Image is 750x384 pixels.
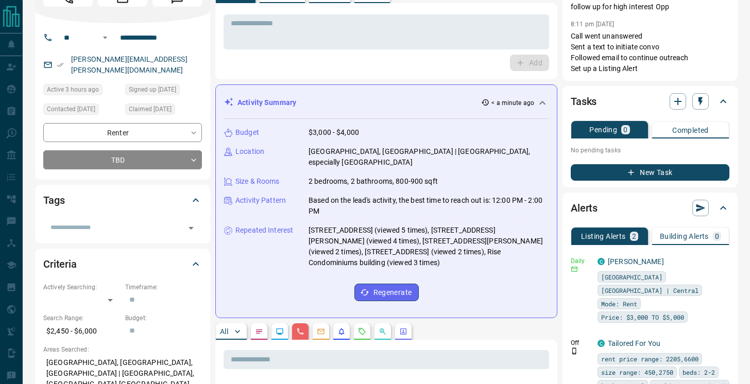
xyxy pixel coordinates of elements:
div: Tags [43,188,202,213]
p: $2,450 - $6,000 [43,323,120,340]
div: TBD [43,150,202,169]
span: Active 3 hours ago [47,84,99,95]
p: Activity Pattern [235,195,286,206]
p: Completed [672,127,709,134]
p: < a minute ago [491,98,534,108]
p: follow up for high interest Opp [571,2,729,12]
p: [GEOGRAPHIC_DATA], [GEOGRAPHIC_DATA] | [GEOGRAPHIC_DATA], especially [GEOGRAPHIC_DATA] [309,146,549,168]
h2: Tasks [571,93,596,110]
svg: Email Verified [57,61,64,68]
h2: Alerts [571,200,598,216]
p: 8:11 pm [DATE] [571,21,615,28]
h2: Criteria [43,256,77,272]
svg: Push Notification Only [571,347,578,355]
p: Timeframe: [125,283,202,292]
div: Mon Oct 06 2025 [43,103,120,118]
p: Building Alerts [660,233,709,240]
a: [PERSON_NAME][EMAIL_ADDRESS][PERSON_NAME][DOMAIN_NAME] [71,55,187,74]
p: 0 [623,126,627,133]
span: Signed up [DATE] [129,84,176,95]
p: No pending tasks [571,143,729,158]
p: Location [235,146,264,157]
div: Tasks [571,89,729,114]
button: Open [99,31,111,44]
svg: Notes [255,327,263,336]
p: $3,000 - $4,000 [309,127,359,138]
span: Mode: Rent [601,299,637,309]
svg: Emails [317,327,325,336]
p: 0 [715,233,719,240]
svg: Email [571,266,578,273]
svg: Lead Browsing Activity [276,327,284,336]
button: Open [184,221,198,235]
button: New Task [571,164,729,181]
span: [GEOGRAPHIC_DATA] | Central [601,285,698,295]
span: beds: 2-2 [683,367,715,377]
div: Alerts [571,196,729,220]
p: Pending [589,126,617,133]
span: Claimed [DATE] [129,104,172,114]
p: Call went unanswered Sent a text to initiate convo Followed email to continue outreach Set up a L... [571,31,729,74]
a: [PERSON_NAME] [608,257,664,266]
div: Criteria [43,252,202,276]
div: condos.ca [598,340,605,347]
div: Activity Summary< a minute ago [224,93,549,112]
div: Sun Oct 12 2025 [43,84,120,98]
p: [STREET_ADDRESS] (viewed 5 times), [STREET_ADDRESS][PERSON_NAME] (viewed 4 times), [STREET_ADDRES... [309,225,549,268]
p: Activity Summary [237,97,296,108]
p: Areas Searched: [43,345,202,354]
p: Listing Alerts [581,233,626,240]
svg: Listing Alerts [337,327,346,336]
svg: Agent Actions [399,327,407,336]
p: Repeated Interest [235,225,293,236]
p: Budget: [125,313,202,323]
span: size range: 450,2750 [601,367,673,377]
p: 2 [632,233,636,240]
span: Price: $3,000 TO $5,000 [601,312,684,322]
svg: Opportunities [379,327,387,336]
div: Fri May 09 2025 [125,84,202,98]
span: [GEOGRAPHIC_DATA] [601,272,662,282]
p: Based on the lead's activity, the best time to reach out is: 12:00 PM - 2:00 PM [309,195,549,217]
p: All [220,328,228,335]
svg: Requests [358,327,366,336]
p: Search Range: [43,313,120,323]
svg: Calls [296,327,304,336]
p: Daily [571,256,591,266]
div: Sat May 10 2025 [125,103,202,118]
p: Size & Rooms [235,176,280,187]
h2: Tags [43,192,64,208]
span: rent price range: 2205,6600 [601,354,698,364]
a: Tailored For You [608,339,660,347]
span: Contacted [DATE] [47,104,95,114]
p: 2 bedrooms, 2 bathrooms, 800-900 sqft [309,176,438,187]
div: condos.ca [598,258,605,265]
div: Renter [43,123,202,142]
p: Off [571,338,591,347]
button: Regenerate [354,284,419,301]
p: Budget [235,127,259,138]
p: Actively Searching: [43,283,120,292]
